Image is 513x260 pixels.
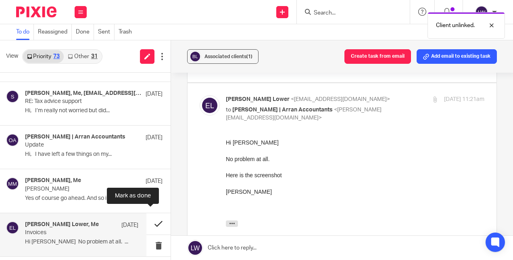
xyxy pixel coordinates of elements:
[76,24,94,40] a: Done
[119,24,136,40] a: Trash
[91,54,98,59] div: 31
[53,54,60,59] div: 73
[98,24,115,40] a: Sent
[6,52,18,61] span: View
[23,50,64,63] a: Priority73
[121,221,138,229] p: [DATE]
[6,134,19,147] img: svg%3E
[25,107,163,114] p: Hi, I’m really not worried but did...
[146,90,163,98] p: [DATE]
[25,90,142,97] h4: [PERSON_NAME], Me, [EMAIL_ADDRESS][DOMAIN_NAME], [PERSON_NAME] | Arran Accountants, [PERSON_NAME]...
[146,134,163,142] p: [DATE]
[25,142,135,149] p: Update
[417,49,497,64] button: Add email to existing task
[246,54,252,59] span: (1)
[25,239,138,245] p: Hi [PERSON_NAME] No problem at all. ...
[232,107,333,113] span: [PERSON_NAME] | Arran Accountants
[436,21,475,29] p: Client unlinked.
[25,151,163,158] p: Hi, I have left a few things on my...
[25,221,99,228] h4: [PERSON_NAME] Lower, Me
[291,96,390,102] span: <[EMAIL_ADDRESS][DOMAIN_NAME]>
[200,95,220,115] img: svg%3E
[64,50,101,63] a: Other31
[38,24,72,40] a: Reassigned
[187,49,259,64] button: Associated clients(1)
[226,96,290,102] span: [PERSON_NAME] Lower
[25,177,81,184] h4: [PERSON_NAME], Me
[475,6,488,19] img: svg%3E
[16,24,34,40] a: To do
[25,98,135,105] p: RE: Tax advice support
[226,107,231,113] span: to
[189,50,201,63] img: svg%3E
[16,6,56,17] img: Pixie
[25,134,125,140] h4: [PERSON_NAME] | Arran Accountants
[6,221,19,234] img: svg%3E
[6,90,19,103] img: svg%3E
[444,95,484,104] p: [DATE] 11:21am
[25,229,116,236] p: Invoices
[344,49,411,64] button: Create task from email
[204,54,252,59] span: Associated clients
[25,195,163,202] p: Yes of course go ahead. And so i would just be...
[25,186,135,193] p: [PERSON_NAME]
[6,177,19,190] img: svg%3E
[146,177,163,185] p: [DATE]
